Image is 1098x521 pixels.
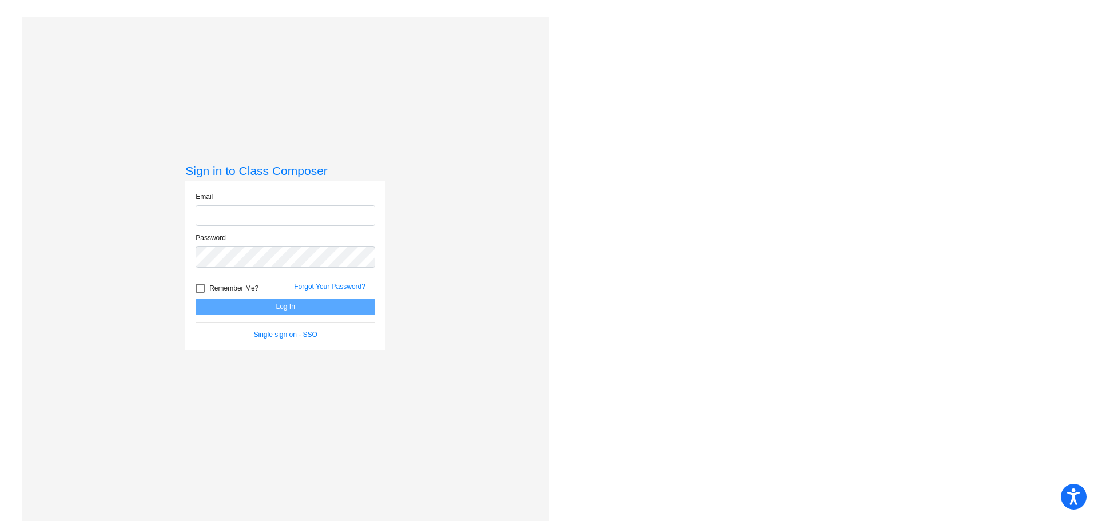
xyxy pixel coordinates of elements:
[196,299,375,315] button: Log In
[185,164,385,178] h3: Sign in to Class Composer
[209,281,258,295] span: Remember Me?
[196,192,213,202] label: Email
[196,233,226,243] label: Password
[254,331,317,339] a: Single sign on - SSO
[294,283,365,291] a: Forgot Your Password?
